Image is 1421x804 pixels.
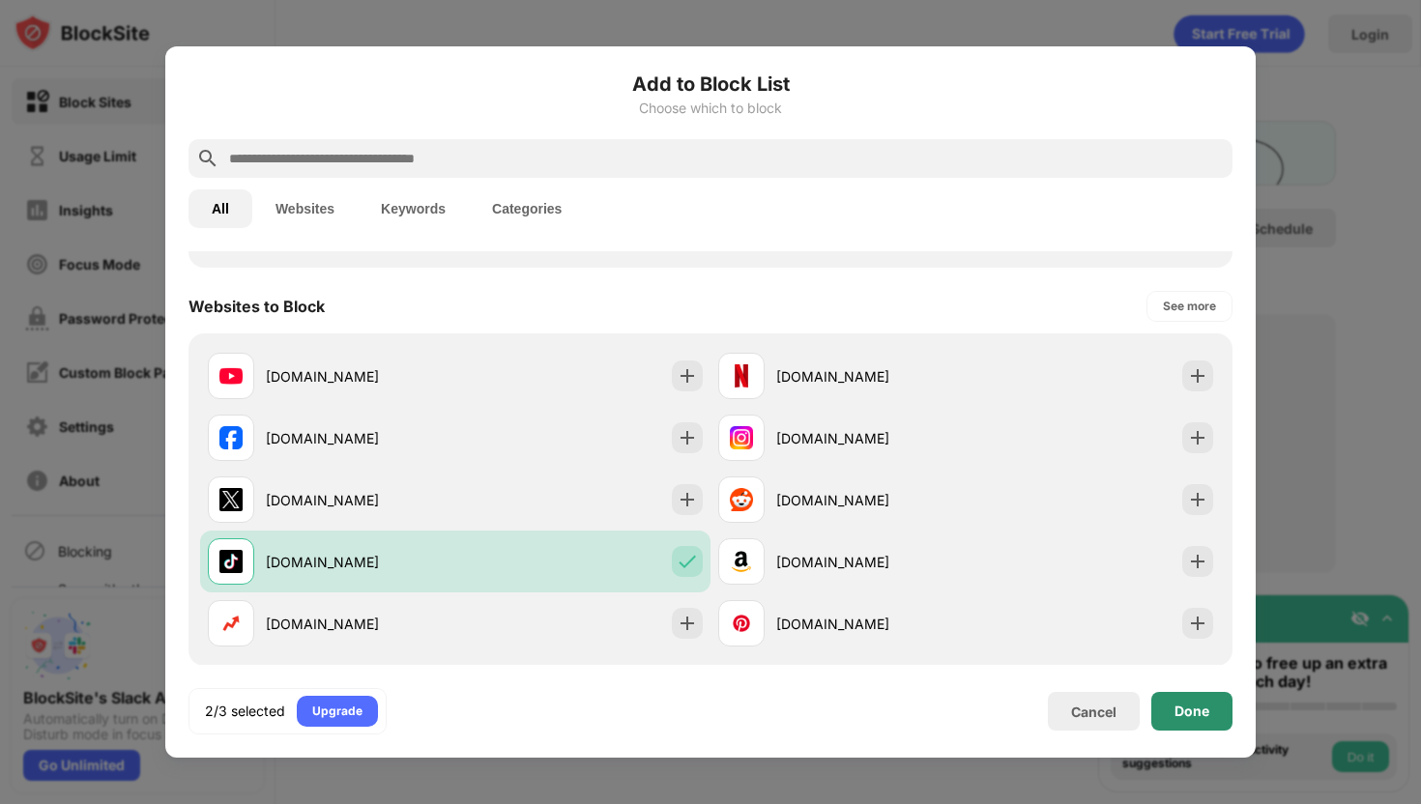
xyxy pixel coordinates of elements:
[469,189,585,228] button: Categories
[730,426,753,449] img: favicons
[219,488,243,511] img: favicons
[266,614,455,634] div: [DOMAIN_NAME]
[358,189,469,228] button: Keywords
[1163,297,1216,316] div: See more
[219,364,243,388] img: favicons
[219,550,243,573] img: favicons
[1174,703,1209,719] div: Done
[1071,703,1116,720] div: Cancel
[730,612,753,635] img: favicons
[776,614,966,634] div: [DOMAIN_NAME]
[776,490,966,510] div: [DOMAIN_NAME]
[776,366,966,387] div: [DOMAIN_NAME]
[266,428,455,448] div: [DOMAIN_NAME]
[312,702,362,721] div: Upgrade
[219,612,243,635] img: favicons
[730,550,753,573] img: favicons
[730,488,753,511] img: favicons
[266,490,455,510] div: [DOMAIN_NAME]
[188,100,1232,116] div: Choose which to block
[205,702,285,721] div: 2/3 selected
[188,189,252,228] button: All
[730,364,753,388] img: favicons
[196,147,219,170] img: search.svg
[266,552,455,572] div: [DOMAIN_NAME]
[776,428,966,448] div: [DOMAIN_NAME]
[188,70,1232,99] h6: Add to Block List
[219,426,243,449] img: favicons
[776,552,966,572] div: [DOMAIN_NAME]
[252,189,358,228] button: Websites
[266,366,455,387] div: [DOMAIN_NAME]
[188,297,325,316] div: Websites to Block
